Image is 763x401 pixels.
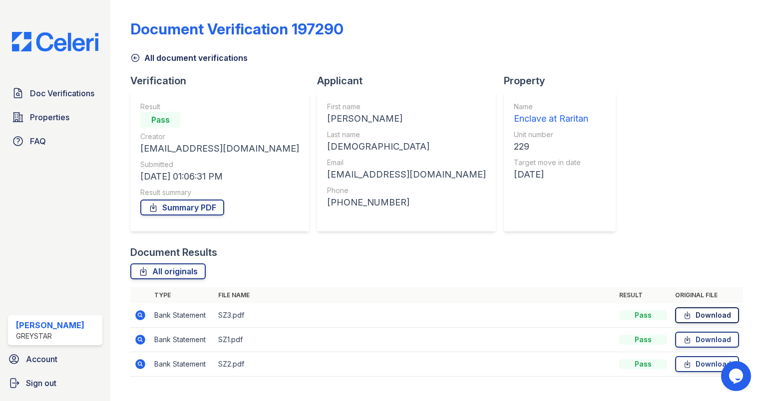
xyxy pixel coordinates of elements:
div: Result summary [140,188,299,198]
div: Document Verification 197290 [130,20,344,38]
span: Account [26,353,57,365]
div: [PERSON_NAME] [327,112,486,126]
div: [PERSON_NAME] [16,319,84,331]
div: [DATE] [514,168,588,182]
a: All originals [130,263,206,279]
span: Sign out [26,377,56,389]
a: Summary PDF [140,200,224,215]
a: Download [675,356,739,372]
a: Properties [8,107,102,127]
th: Type [150,287,214,303]
div: Greystar [16,331,84,341]
div: Submitted [140,160,299,170]
a: All document verifications [130,52,248,64]
div: Document Results [130,245,217,259]
span: FAQ [30,135,46,147]
div: Pass [619,310,667,320]
th: Result [615,287,671,303]
div: [EMAIL_ADDRESS][DOMAIN_NAME] [327,168,486,182]
a: Doc Verifications [8,83,102,103]
div: Enclave at Raritan [514,112,588,126]
a: Name Enclave at Raritan [514,102,588,126]
div: Applicant [317,74,504,88]
div: Pass [619,359,667,369]
img: CE_Logo_Blue-a8612792a0a2168367f1c8372b55b34899dd931a85d93a1a3d3e32e68fde9ad4.png [4,32,106,51]
div: Name [514,102,588,112]
span: Doc Verifications [30,87,94,99]
td: SZ2.pdf [214,352,615,377]
div: [DEMOGRAPHIC_DATA] [327,140,486,154]
div: Pass [140,112,180,128]
th: Original file [671,287,743,303]
div: First name [327,102,486,112]
div: Verification [130,74,317,88]
td: Bank Statement [150,303,214,328]
div: Unit number [514,130,588,140]
th: File name [214,287,615,303]
div: 229 [514,140,588,154]
span: Properties [30,111,69,123]
div: Pass [619,335,667,345]
div: [DATE] 01:06:31 PM [140,170,299,184]
div: [EMAIL_ADDRESS][DOMAIN_NAME] [140,142,299,156]
div: Email [327,158,486,168]
a: Download [675,332,739,348]
td: SZ1.pdf [214,328,615,352]
a: Sign out [4,373,106,393]
a: FAQ [8,131,102,151]
div: Last name [327,130,486,140]
div: Property [504,74,624,88]
td: Bank Statement [150,328,214,352]
div: Target move in date [514,158,588,168]
div: Result [140,102,299,112]
td: Bank Statement [150,352,214,377]
a: Account [4,349,106,369]
a: Download [675,307,739,323]
td: SZ3.pdf [214,303,615,328]
div: Phone [327,186,486,196]
div: Creator [140,132,299,142]
div: [PHONE_NUMBER] [327,196,486,209]
iframe: chat widget [721,361,753,391]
